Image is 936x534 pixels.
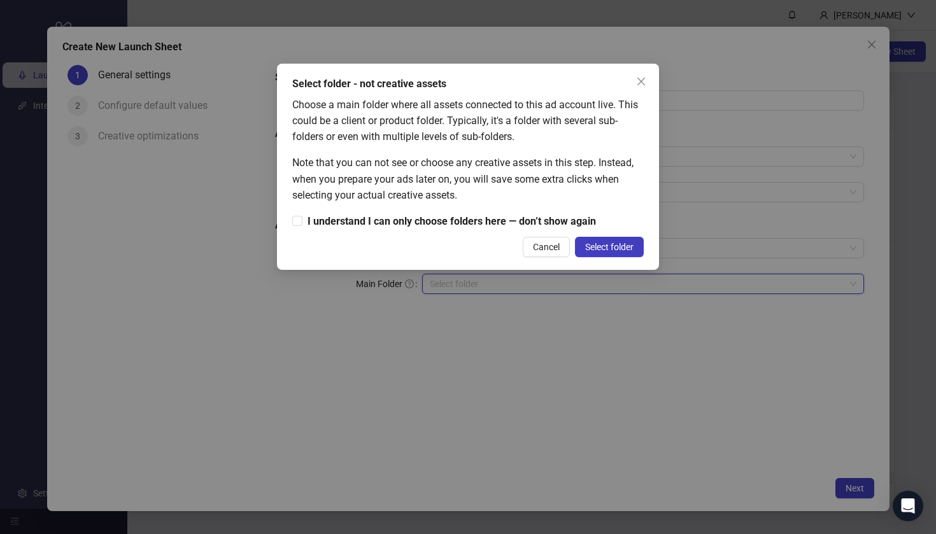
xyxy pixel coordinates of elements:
span: Select folder [585,242,634,252]
div: Choose a main folder where all assets connected to this ad account live. This could be a client o... [292,97,644,144]
button: Select folder [575,237,644,257]
span: close [636,76,646,87]
button: Cancel [523,237,570,257]
div: Note that you can not see or choose any creative assets in this step. Instead, when you prepare y... [292,155,644,202]
div: Select folder - not creative assets [292,76,644,92]
button: Close [631,71,651,92]
span: Cancel [533,242,560,252]
div: Open Intercom Messenger [893,491,923,521]
span: I understand I can only choose folders here — don’t show again [302,213,601,229]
